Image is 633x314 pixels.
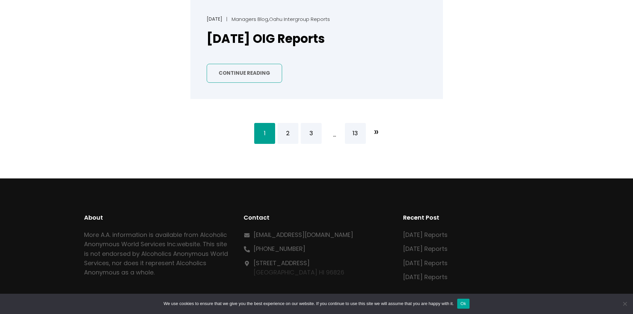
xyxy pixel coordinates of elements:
[345,123,366,144] a: Page 13
[244,213,390,222] h2: Contact
[190,122,443,147] nav: Pagination
[84,230,230,277] p: More A.A. information is available from Alcoholic Anonymous World Services Inc. . This site is no...
[621,300,628,307] span: No
[324,124,345,145] span: …
[403,273,448,281] a: [DATE] Reports
[163,300,454,307] span: We use cookies to ensure that we give you the best experience on our website. If you continue to ...
[403,213,549,222] h2: Recent Post
[254,245,305,253] a: [PHONE_NUMBER]
[254,259,310,267] a: [STREET_ADDRESS]
[403,231,448,239] a: [DATE] Reports
[374,122,379,141] span: »
[301,123,322,144] a: Page 3
[403,259,448,267] a: [DATE] Reports
[269,16,330,23] a: Oahu Intergroup Reports
[277,123,298,144] a: Page 2
[177,240,200,248] a: website
[84,213,230,222] h2: About
[232,16,268,23] a: Managers Blog
[457,299,470,309] button: Ok
[374,122,379,147] a: Next Page
[207,64,282,83] a: Continue Reading
[254,123,275,144] span: Page 1
[254,259,344,277] p: [GEOGRAPHIC_DATA] HI 96826
[268,16,269,23] span: ,
[403,245,448,253] a: [DATE] Reports
[207,16,222,22] a: [DATE]
[254,231,353,239] a: [EMAIL_ADDRESS][DOMAIN_NAME]
[207,31,325,47] a: [DATE] OIG Reports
